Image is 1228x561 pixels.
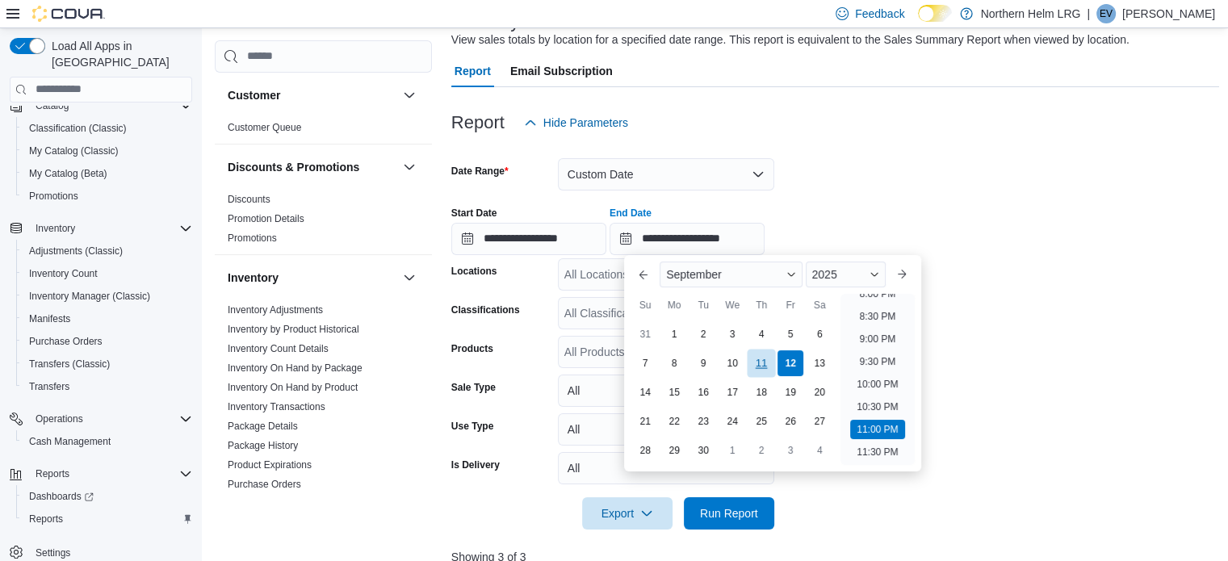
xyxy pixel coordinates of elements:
[23,377,192,396] span: Transfers
[29,312,70,325] span: Manifests
[45,38,192,70] span: Load All Apps in [GEOGRAPHIC_DATA]
[29,335,103,348] span: Purchase Orders
[840,294,914,465] ul: Time
[400,157,419,177] button: Discounts & Promotions
[558,452,774,484] button: All
[36,467,69,480] span: Reports
[228,458,312,471] span: Product Expirations
[719,379,745,405] div: day-17
[748,321,774,347] div: day-4
[23,186,85,206] a: Promotions
[632,408,658,434] div: day-21
[228,270,279,286] h3: Inventory
[451,165,509,178] label: Date Range
[29,358,110,371] span: Transfers (Classic)
[29,380,69,393] span: Transfers
[719,292,745,318] div: We
[23,264,104,283] a: Inventory Count
[29,409,90,429] button: Operations
[23,241,192,261] span: Adjustments (Classic)
[855,6,904,22] span: Feedback
[23,141,192,161] span: My Catalog (Classic)
[215,118,432,144] div: Customer
[228,479,301,490] a: Purchase Orders
[23,164,192,183] span: My Catalog (Beta)
[228,478,301,491] span: Purchase Orders
[748,292,774,318] div: Th
[690,408,716,434] div: day-23
[700,505,758,521] span: Run Report
[23,186,192,206] span: Promotions
[807,350,832,376] div: day-13
[3,408,199,430] button: Operations
[29,245,123,257] span: Adjustments (Classic)
[23,164,114,183] a: My Catalog (Beta)
[661,379,687,405] div: day-15
[451,207,497,220] label: Start Date
[228,304,323,316] a: Inventory Adjustments
[748,408,774,434] div: day-25
[777,408,803,434] div: day-26
[1100,4,1113,23] span: EV
[228,87,280,103] h3: Customer
[16,285,199,308] button: Inventory Manager (Classic)
[3,463,199,485] button: Reports
[36,222,75,235] span: Inventory
[36,546,70,559] span: Settings
[690,350,716,376] div: day-9
[451,223,606,255] input: Press the down key to open a popover containing a calendar.
[23,354,116,374] a: Transfers (Classic)
[215,190,432,254] div: Discounts & Promotions
[23,119,192,138] span: Classification (Classic)
[23,509,192,529] span: Reports
[23,241,129,261] a: Adjustments (Classic)
[3,217,199,240] button: Inventory
[582,497,673,530] button: Export
[16,117,199,140] button: Classification (Classic)
[23,287,192,306] span: Inventory Manager (Classic)
[719,437,745,463] div: day-1
[690,379,716,405] div: day-16
[850,375,904,394] li: 10:00 PM
[29,96,75,115] button: Catalog
[228,343,329,354] a: Inventory Count Details
[23,119,133,138] a: Classification (Classic)
[451,304,520,316] label: Classifications
[36,99,69,112] span: Catalog
[32,6,105,22] img: Cova
[23,354,192,374] span: Transfers (Classic)
[29,219,82,238] button: Inventory
[451,31,1130,48] div: View sales totals by location for a specified date range. This report is equivalent to the Sales ...
[23,377,76,396] a: Transfers
[16,485,199,508] a: Dashboards
[16,140,199,162] button: My Catalog (Classic)
[631,320,834,465] div: September, 2025
[660,262,802,287] div: Button. Open the month selector. September is currently selected.
[1122,4,1215,23] p: [PERSON_NAME]
[228,362,363,375] span: Inventory On Hand by Package
[451,265,497,278] label: Locations
[666,268,721,281] span: September
[748,349,776,377] div: day-11
[3,94,199,117] button: Catalog
[853,352,903,371] li: 9:30 PM
[610,223,765,255] input: Press the down key to enter a popover containing a calendar. Press the escape key to close the po...
[853,329,903,349] li: 9:00 PM
[807,408,832,434] div: day-27
[228,212,304,225] span: Promotion Details
[777,321,803,347] div: day-5
[748,437,774,463] div: day-2
[16,430,199,453] button: Cash Management
[850,397,904,417] li: 10:30 PM
[23,332,192,351] span: Purchase Orders
[777,437,803,463] div: day-3
[16,185,199,207] button: Promotions
[807,437,832,463] div: day-4
[455,55,491,87] span: Report
[23,309,192,329] span: Manifests
[719,408,745,434] div: day-24
[228,440,298,451] a: Package History
[719,321,745,347] div: day-3
[228,193,270,206] span: Discounts
[558,413,774,446] button: All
